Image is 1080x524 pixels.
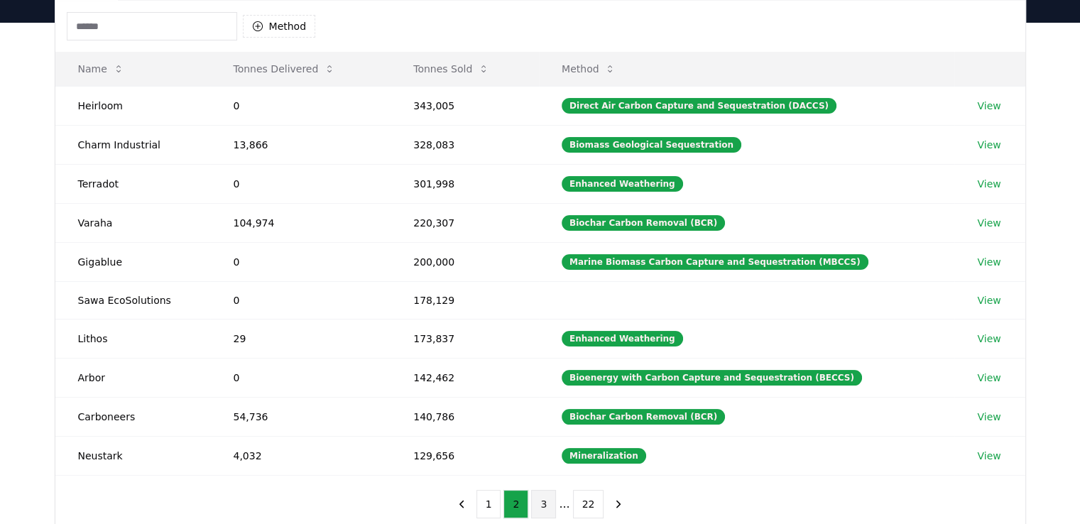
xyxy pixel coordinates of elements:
div: Biochar Carbon Removal (BCR) [562,215,725,231]
div: Enhanced Weathering [562,176,683,192]
td: 140,786 [391,397,539,436]
button: Tonnes Delivered [222,55,347,83]
td: 0 [210,164,391,203]
button: Tonnes Sold [402,55,501,83]
a: View [977,177,1000,191]
td: 129,656 [391,436,539,475]
td: 142,462 [391,358,539,397]
button: 22 [573,490,604,518]
button: Name [67,55,136,83]
td: 0 [210,86,391,125]
button: Method [243,15,316,38]
div: Mineralization [562,448,646,464]
td: Neustark [55,436,211,475]
td: 104,974 [210,203,391,242]
button: 3 [531,490,556,518]
td: 178,129 [391,281,539,319]
td: Carboneers [55,397,211,436]
td: 173,837 [391,319,539,358]
button: Method [550,55,628,83]
td: 29 [210,319,391,358]
td: Charm Industrial [55,125,211,164]
td: 0 [210,281,391,319]
td: 301,998 [391,164,539,203]
td: 0 [210,242,391,281]
td: Sawa EcoSolutions [55,281,211,319]
td: 13,866 [210,125,391,164]
div: Enhanced Weathering [562,331,683,346]
div: Marine Biomass Carbon Capture and Sequestration (MBCCS) [562,254,868,270]
div: Bioenergy with Carbon Capture and Sequestration (BECCS) [562,370,862,386]
button: next page [606,490,631,518]
div: Biochar Carbon Removal (BCR) [562,409,725,425]
a: View [977,216,1000,230]
a: View [977,410,1000,424]
td: Terradot [55,164,211,203]
button: 2 [503,490,528,518]
td: 0 [210,358,391,397]
td: 200,000 [391,242,539,281]
li: ... [559,496,569,513]
a: View [977,371,1000,385]
button: previous page [449,490,474,518]
td: 54,736 [210,397,391,436]
a: View [977,293,1000,307]
td: 4,032 [210,436,391,475]
button: 1 [476,490,501,518]
td: 343,005 [391,86,539,125]
td: Arbor [55,358,211,397]
a: View [977,255,1000,269]
a: View [977,138,1000,152]
div: Direct Air Carbon Capture and Sequestration (DACCS) [562,98,836,114]
div: Biomass Geological Sequestration [562,137,741,153]
td: 220,307 [391,203,539,242]
td: Varaha [55,203,211,242]
td: Heirloom [55,86,211,125]
a: View [977,332,1000,346]
a: View [977,449,1000,463]
td: Gigablue [55,242,211,281]
td: 328,083 [391,125,539,164]
a: View [977,99,1000,113]
td: Lithos [55,319,211,358]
